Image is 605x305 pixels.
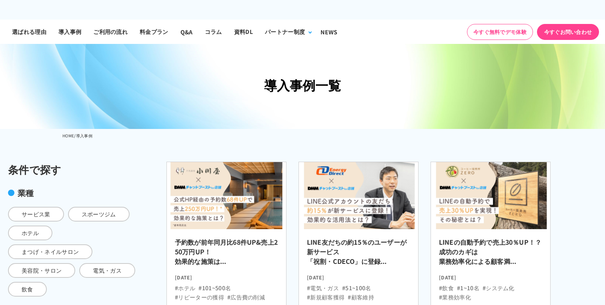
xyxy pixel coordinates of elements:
li: #ホテル [175,284,195,292]
li: #システム化 [483,284,515,292]
h2: LINEの自動予約で売上30％UP！？成功のカギは 業務効率化による顧客満... [439,237,542,271]
li: #リピーターの獲得 [175,293,224,301]
a: 導入事例 [52,20,87,44]
a: 資料DL [228,20,259,44]
a: 料金プラン [134,20,174,44]
h2: LINE友だちの約15％のユーザーが新サービス 「祝割・CDECO」に登録... [307,237,410,271]
a: コラム [199,20,228,44]
a: HOME [62,133,74,139]
li: #1~10名 [457,284,479,292]
a: NEWS [315,20,343,44]
span: スポーツジム [68,207,130,222]
a: 選ばれる理由 [6,20,52,44]
span: サービス業 [8,207,64,222]
li: #顧客維持 [348,293,374,301]
a: ご利用の流れ [87,20,134,44]
time: [DATE] [307,271,410,281]
div: 条件で探す [8,162,136,177]
li: 導入事例 [76,131,92,141]
time: [DATE] [439,271,542,281]
li: #新規顧客獲得 [307,293,345,301]
span: ホテル [8,226,52,240]
li: #電気・ガス [307,284,339,292]
a: 今すぐお問い合わせ [537,24,599,40]
li: #101~500名 [198,284,231,292]
h2: 予約数が前年同月比68件UP&売上250万円UP！ 効果的な施策は... [175,237,278,271]
a: 今すぐ無料でデモ体験 [467,24,533,40]
time: [DATE] [175,271,278,281]
li: #飲食 [439,284,454,292]
li: #業務効率化 [439,293,471,301]
h1: 導入事例一覧 [62,75,543,95]
div: パートナー制度 [265,28,305,36]
span: 美容院・サロン [8,263,75,278]
li: #51~100名 [342,284,371,292]
li: / [74,131,76,141]
li: #広告費の削減 [227,293,265,301]
div: 業種 [8,187,136,199]
a: Q&A [174,20,199,44]
span: まつげ・ネイルサロン [8,244,92,259]
span: 飲食 [8,282,47,297]
span: 電気・ガス [79,263,135,278]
